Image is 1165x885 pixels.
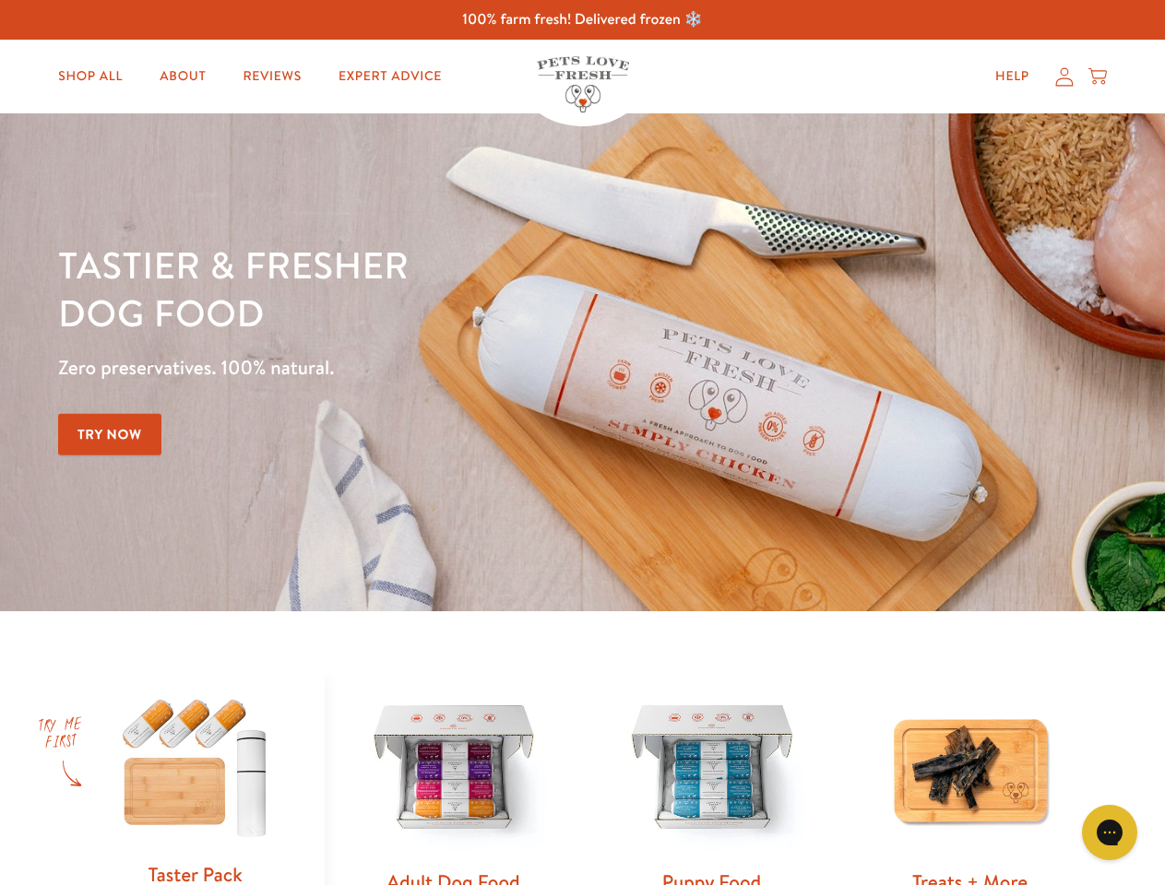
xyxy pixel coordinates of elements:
[537,56,629,112] img: Pets Love Fresh
[981,58,1044,95] a: Help
[58,351,757,384] p: Zero preservatives. 100% natural.
[324,58,457,95] a: Expert Advice
[58,414,161,455] a: Try Now
[145,58,220,95] a: About
[228,58,315,95] a: Reviews
[58,241,757,336] h1: Tastier & fresher dog food
[43,58,137,95] a: Shop All
[1073,798,1147,867] iframe: Gorgias live chat messenger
